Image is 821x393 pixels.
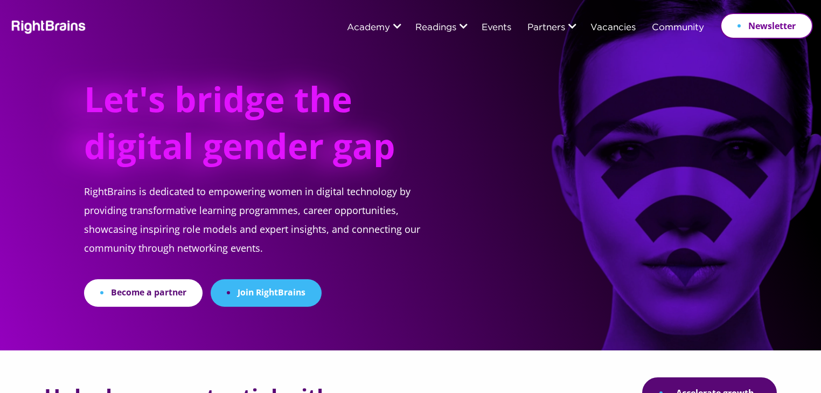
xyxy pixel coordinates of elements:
a: Join RightBrains [211,279,322,307]
p: RightBrains is dedicated to empowering women in digital technology by providing transformative le... [84,182,446,279]
h1: Let's bridge the digital gender gap [84,75,407,182]
a: Partners [527,23,565,33]
a: Newsletter [720,13,813,39]
a: Community [652,23,704,33]
a: Vacancies [590,23,636,33]
img: Rightbrains [8,18,86,34]
a: Events [482,23,511,33]
a: Academy [347,23,390,33]
a: Become a partner [84,279,203,307]
a: Readings [415,23,456,33]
